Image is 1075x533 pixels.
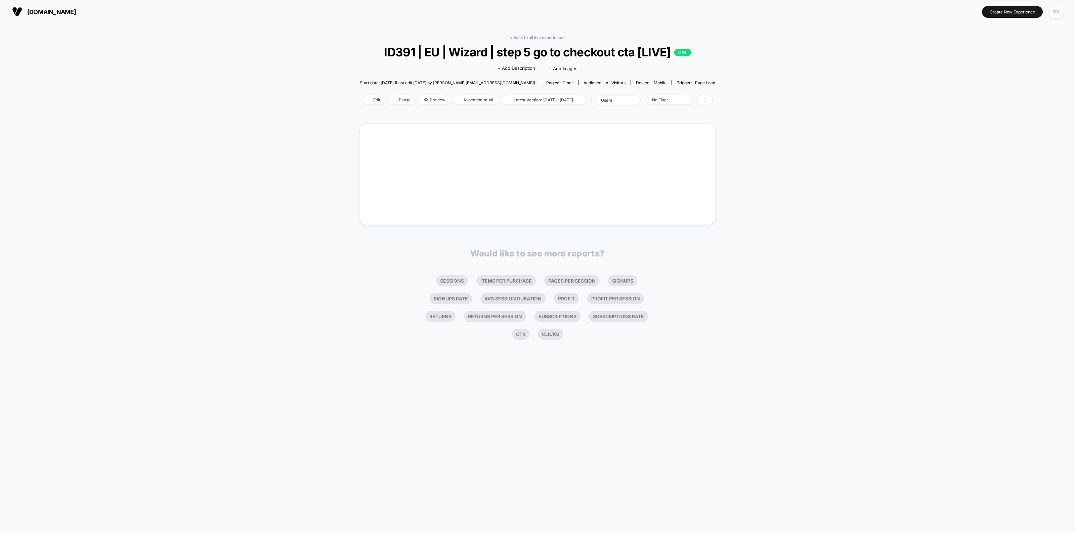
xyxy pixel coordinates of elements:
[430,293,472,304] li: Signups Rate
[378,45,698,59] span: ID391 | EU | Wizard | step 5 go to checkout cta [LIVE]
[1050,5,1063,18] div: DV
[538,329,563,340] li: Clicks
[695,80,715,85] span: Page Load
[436,275,468,286] li: Sessions
[674,49,691,56] p: LIVE
[476,275,536,286] li: Items Per Purchase
[470,248,605,258] p: Would like to see more reports?
[608,275,637,286] li: Signups
[589,311,648,322] li: Subscriptions Rate
[677,80,715,85] div: Trigger:
[982,6,1043,18] button: Create New Experience
[480,293,546,304] li: Avg Session Duration
[12,7,22,17] img: Visually logo
[512,329,529,340] li: Ctr
[631,80,672,85] span: Device:
[554,293,579,304] li: Profit
[589,95,596,105] span: |
[454,95,498,104] span: Allocation: multi
[544,275,600,286] li: Pages Per Session
[587,293,644,304] li: Profit Per Session
[601,98,628,103] div: users
[27,8,76,15] span: [DOMAIN_NAME]
[534,311,580,322] li: Subscriptions
[546,80,573,85] div: Pages:
[502,95,586,104] span: Latest Version: [DATE] - [DATE]
[425,311,456,322] li: Returns
[1048,5,1065,19] button: DV
[419,95,450,104] span: Preview
[549,66,577,71] span: + Add Images
[10,6,78,17] button: [DOMAIN_NAME]
[389,95,416,104] span: Pause
[652,97,679,102] div: No Filter
[464,311,526,322] li: Returns Per Session
[498,65,535,72] span: + Add Description
[562,80,573,85] span: other
[363,95,385,104] span: Edit
[584,80,626,85] div: Audience:
[360,80,535,85] span: Start date: [DATE] (Last edit [DATE] by [PERSON_NAME][EMAIL_ADDRESS][DOMAIN_NAME])
[606,80,626,85] span: All Visitors
[654,80,666,85] span: mobile
[510,35,565,40] a: < Back to all live experiences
